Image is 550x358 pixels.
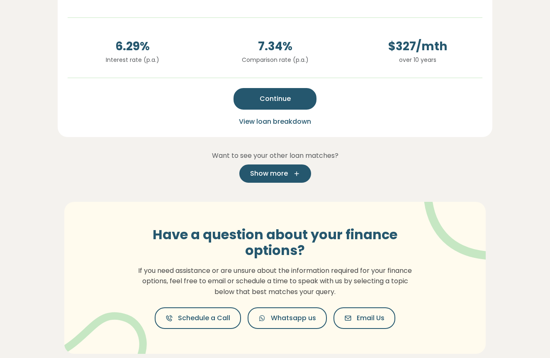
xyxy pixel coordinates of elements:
span: 7.34 % [210,38,340,55]
p: If you need assistance or are unsure about the information required for your finance options, fee... [134,265,416,297]
p: Comparison rate (p.a.) [210,55,340,64]
button: View loan breakdown [236,116,314,127]
button: Email Us [333,307,395,329]
span: View loan breakdown [239,117,311,126]
button: Whatsapp us [248,307,327,329]
span: Show more [250,169,288,179]
span: Schedule a Call [178,313,230,323]
p: over 10 years [353,55,482,64]
h3: Have a question about your finance options? [134,227,416,259]
span: Email Us [357,313,385,323]
img: vector [402,179,511,260]
button: Show more [239,164,311,183]
span: $ 327 /mth [353,38,482,55]
button: Schedule a Call [155,307,241,329]
button: Continue [234,88,316,110]
span: Whatsapp us [271,313,316,323]
p: Want to see your other loan matches? [58,150,492,161]
span: Continue [260,94,291,104]
p: Interest rate (p.a.) [68,55,197,64]
span: 6.29 % [68,38,197,55]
